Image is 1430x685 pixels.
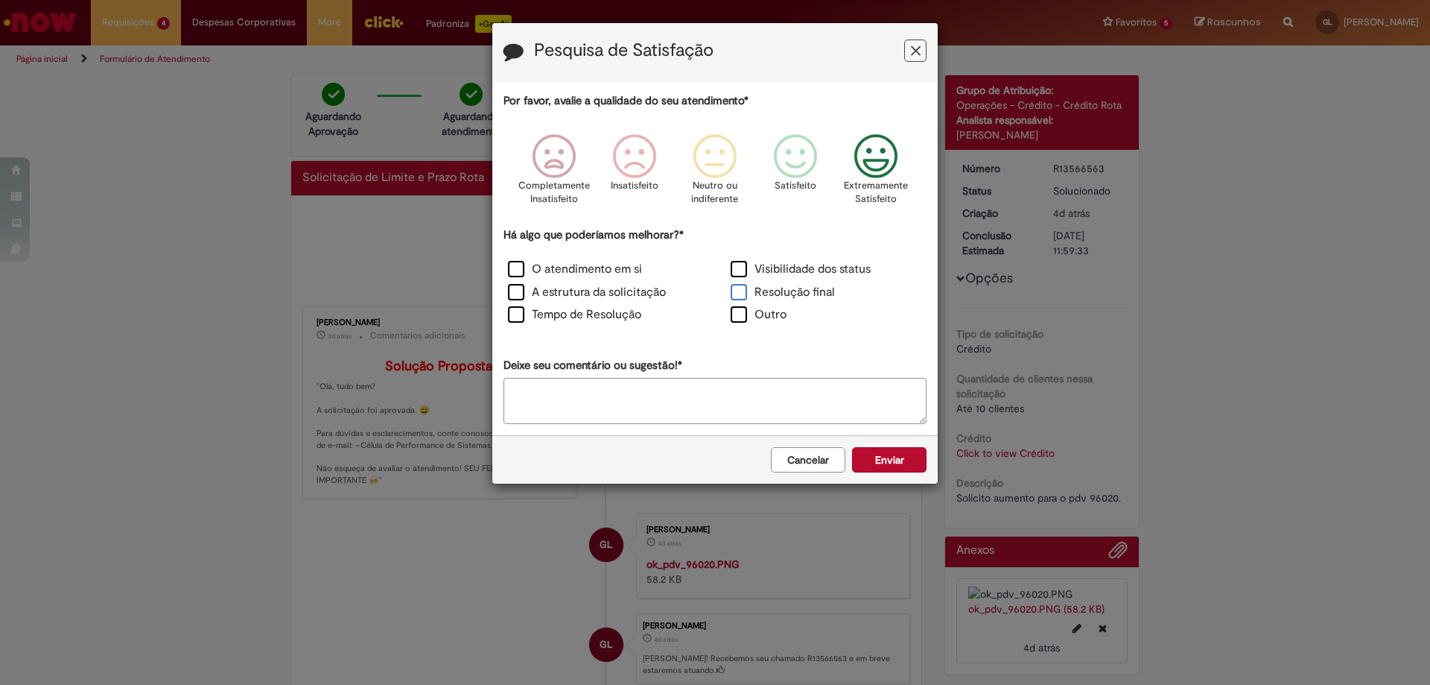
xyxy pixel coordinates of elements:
[731,306,786,323] label: Outro
[688,179,742,206] p: Neutro ou indiferente
[597,123,673,225] div: Insatisfeito
[503,227,927,328] div: Há algo que poderíamos melhorar?*
[677,123,753,225] div: Neutro ou indiferente
[757,123,833,225] div: Satisfeito
[515,123,591,225] div: Completamente Insatisfeito
[508,261,642,278] label: O atendimento em si
[844,179,908,206] p: Extremamente Satisfeito
[518,179,590,206] p: Completamente Insatisfeito
[731,284,835,301] label: Resolução final
[775,179,816,193] p: Satisfeito
[508,306,641,323] label: Tempo de Resolução
[508,284,666,301] label: A estrutura da solicitação
[503,93,749,109] label: Por favor, avalie a qualidade do seu atendimento*
[852,447,927,473] button: Enviar
[611,179,658,193] p: Insatisfeito
[838,123,914,225] div: Extremamente Satisfeito
[503,358,682,373] label: Deixe seu comentário ou sugestão!*
[771,447,845,473] button: Cancelar
[534,41,714,60] label: Pesquisa de Satisfação
[731,261,871,278] label: Visibilidade dos status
